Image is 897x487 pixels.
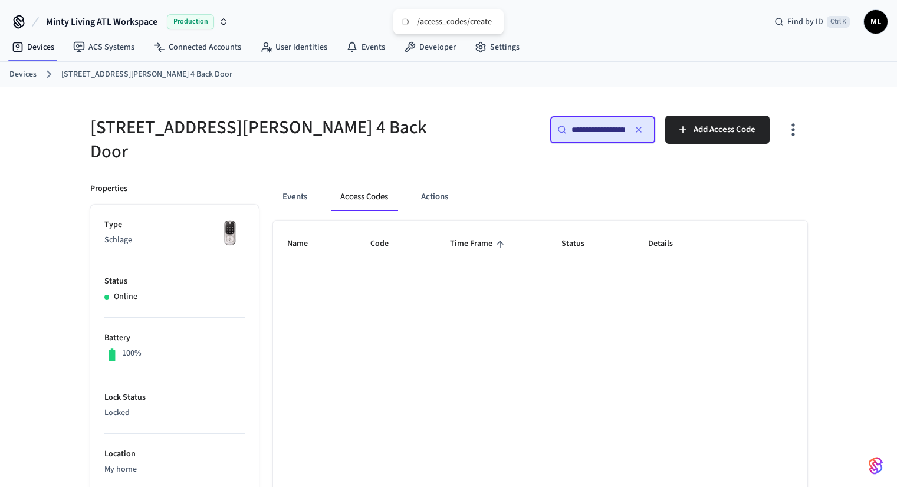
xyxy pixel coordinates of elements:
[90,116,442,164] h5: [STREET_ADDRESS][PERSON_NAME] 4 Back Door
[787,16,823,28] span: Find by ID
[114,291,137,303] p: Online
[2,37,64,58] a: Devices
[104,391,245,404] p: Lock Status
[273,183,807,211] div: ant example
[46,15,157,29] span: Minty Living ATL Workspace
[104,234,245,246] p: Schlage
[104,463,245,476] p: My home
[450,235,508,253] span: Time Frame
[122,347,142,360] p: 100%
[61,68,232,81] a: [STREET_ADDRESS][PERSON_NAME] 4 Back Door
[273,221,807,268] table: sticky table
[395,37,465,58] a: Developer
[144,37,251,58] a: Connected Accounts
[167,14,214,29] span: Production
[865,11,886,32] span: ML
[9,68,37,81] a: Devices
[694,122,755,137] span: Add Access Code
[561,235,600,253] span: Status
[287,235,323,253] span: Name
[765,11,859,32] div: Find by IDCtrl K
[869,456,883,475] img: SeamLogoGradient.69752ec5.svg
[331,183,397,211] button: Access Codes
[648,235,688,253] span: Details
[864,10,888,34] button: ML
[104,275,245,288] p: Status
[90,183,127,195] p: Properties
[417,17,492,27] div: /access_codes/create
[412,183,458,211] button: Actions
[665,116,770,144] button: Add Access Code
[64,37,144,58] a: ACS Systems
[827,16,850,28] span: Ctrl K
[337,37,395,58] a: Events
[273,183,317,211] button: Events
[104,219,245,231] p: Type
[104,332,245,344] p: Battery
[104,407,245,419] p: Locked
[465,37,529,58] a: Settings
[370,235,404,253] span: Code
[251,37,337,58] a: User Identities
[215,219,245,248] img: Yale Assure Touchscreen Wifi Smart Lock, Satin Nickel, Front
[104,448,245,460] p: Location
